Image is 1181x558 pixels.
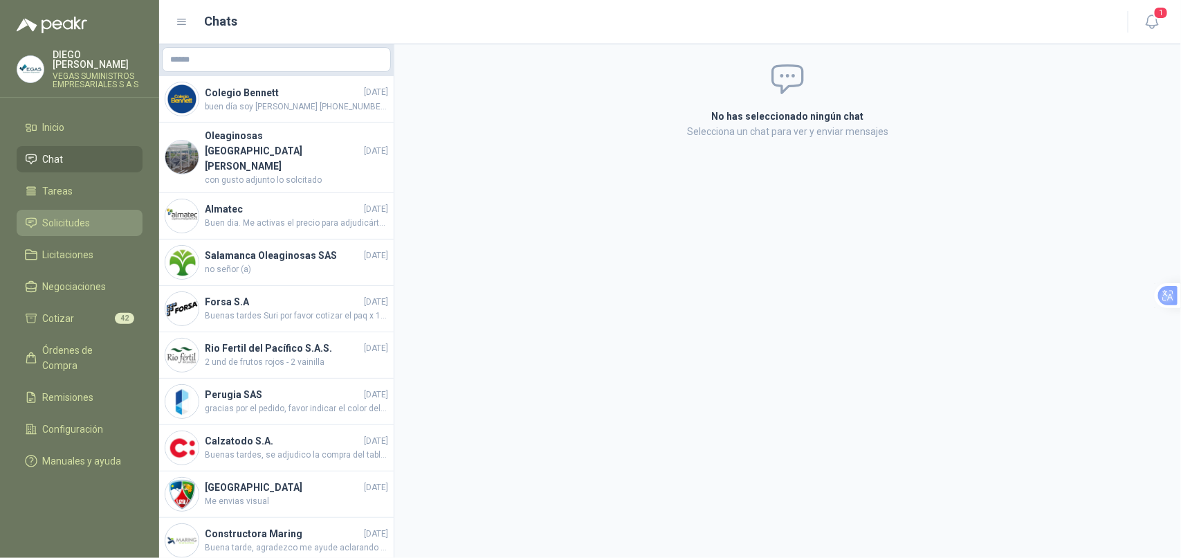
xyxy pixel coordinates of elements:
[205,217,388,230] span: Buen dia. Me activas el precio para adjudicártelo porfa, el mismo precio
[165,385,199,418] img: Company Logo
[43,390,94,405] span: Remisiones
[364,388,388,402] span: [DATE]
[1139,10,1164,35] button: 1
[17,448,143,474] a: Manuales y ayuda
[205,526,361,541] h4: Constructora Maring
[165,199,199,233] img: Company Logo
[165,431,199,465] img: Company Logo
[17,384,143,411] a: Remisiones
[17,242,143,268] a: Licitaciones
[159,471,394,518] a: Company Logo[GEOGRAPHIC_DATA][DATE]Me envias visual
[205,495,388,508] span: Me envias visual
[205,402,388,415] span: gracias por el pedido, favor indicar el color del dulceabrigo, [PERSON_NAME] [PERSON_NAME] o surt...
[364,203,388,216] span: [DATE]
[17,416,143,442] a: Configuración
[205,480,361,495] h4: [GEOGRAPHIC_DATA]
[364,342,388,355] span: [DATE]
[159,286,394,332] a: Company LogoForsa S.A[DATE]Buenas tardes Suri por favor cotizar el paq x 10 und muchas gracias
[205,201,361,217] h4: Almatec
[159,193,394,240] a: Company LogoAlmatec[DATE]Buen dia. Me activas el precio para adjudicártelo porfa, el mismo precio
[364,86,388,99] span: [DATE]
[17,56,44,82] img: Company Logo
[43,311,75,326] span: Cotizar
[364,481,388,494] span: [DATE]
[1153,6,1169,19] span: 1
[43,152,64,167] span: Chat
[205,309,388,323] span: Buenas tardes Suri por favor cotizar el paq x 10 und muchas gracias
[547,124,1029,139] p: Selecciona un chat para ver y enviar mensajes
[17,17,87,33] img: Logo peakr
[53,50,143,69] p: DIEGO [PERSON_NAME]
[165,82,199,116] img: Company Logo
[205,100,388,114] span: buen día soy [PERSON_NAME] [PHONE_NUMBER] whatsapp
[205,541,388,555] span: Buena tarde, agradezco me ayude aclarando [PERSON_NAME]: favor indicar si es para dispensador o e...
[17,114,143,141] a: Inicio
[205,341,361,356] h4: Rio Fertil del Pacífico S.A.S.
[43,279,107,294] span: Negociaciones
[17,305,143,332] a: Cotizar42
[43,215,91,231] span: Solicitudes
[205,128,361,174] h4: Oleaginosas [GEOGRAPHIC_DATA][PERSON_NAME]
[165,339,199,372] img: Company Logo
[205,174,388,187] span: con gusto adjunto lo solcitado
[364,296,388,309] span: [DATE]
[43,247,94,262] span: Licitaciones
[205,387,361,402] h4: Perugia SAS
[159,123,394,193] a: Company LogoOleaginosas [GEOGRAPHIC_DATA][PERSON_NAME][DATE]con gusto adjunto lo solcitado
[205,263,388,276] span: no señor (a)
[205,449,388,462] span: Buenas tardes, se adjudico la compra del tablero, por favor que llegue lo mas pronto posible
[364,435,388,448] span: [DATE]
[17,146,143,172] a: Chat
[364,249,388,262] span: [DATE]
[43,120,65,135] span: Inicio
[364,145,388,158] span: [DATE]
[43,343,129,373] span: Órdenes de Compra
[165,478,199,511] img: Company Logo
[17,178,143,204] a: Tareas
[43,183,73,199] span: Tareas
[159,240,394,286] a: Company LogoSalamanca Oleaginosas SAS[DATE]no señor (a)
[205,85,361,100] h4: Colegio Bennett
[205,248,361,263] h4: Salamanca Oleaginosas SAS
[43,453,122,469] span: Manuales y ayuda
[53,72,143,89] p: VEGAS SUMINISTROS EMPRESARIALES S A S
[159,379,394,425] a: Company LogoPerugia SAS[DATE]gracias por el pedido, favor indicar el color del dulceabrigo, [PERS...
[159,332,394,379] a: Company LogoRio Fertil del Pacífico S.A.S.[DATE]2 und de frutos rojos - 2 vainilla
[205,294,361,309] h4: Forsa S.A
[43,422,104,437] span: Configuración
[165,524,199,557] img: Company Logo
[115,313,134,324] span: 42
[205,356,388,369] span: 2 und de frutos rojos - 2 vainilla
[364,528,388,541] span: [DATE]
[17,210,143,236] a: Solicitudes
[205,433,361,449] h4: Calzatodo S.A.
[165,292,199,325] img: Company Logo
[159,76,394,123] a: Company LogoColegio Bennett[DATE]buen día soy [PERSON_NAME] [PHONE_NUMBER] whatsapp
[547,109,1029,124] h2: No has seleccionado ningún chat
[17,273,143,300] a: Negociaciones
[159,425,394,471] a: Company LogoCalzatodo S.A.[DATE]Buenas tardes, se adjudico la compra del tablero, por favor que l...
[205,12,238,31] h1: Chats
[17,337,143,379] a: Órdenes de Compra
[165,141,199,174] img: Company Logo
[165,246,199,279] img: Company Logo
